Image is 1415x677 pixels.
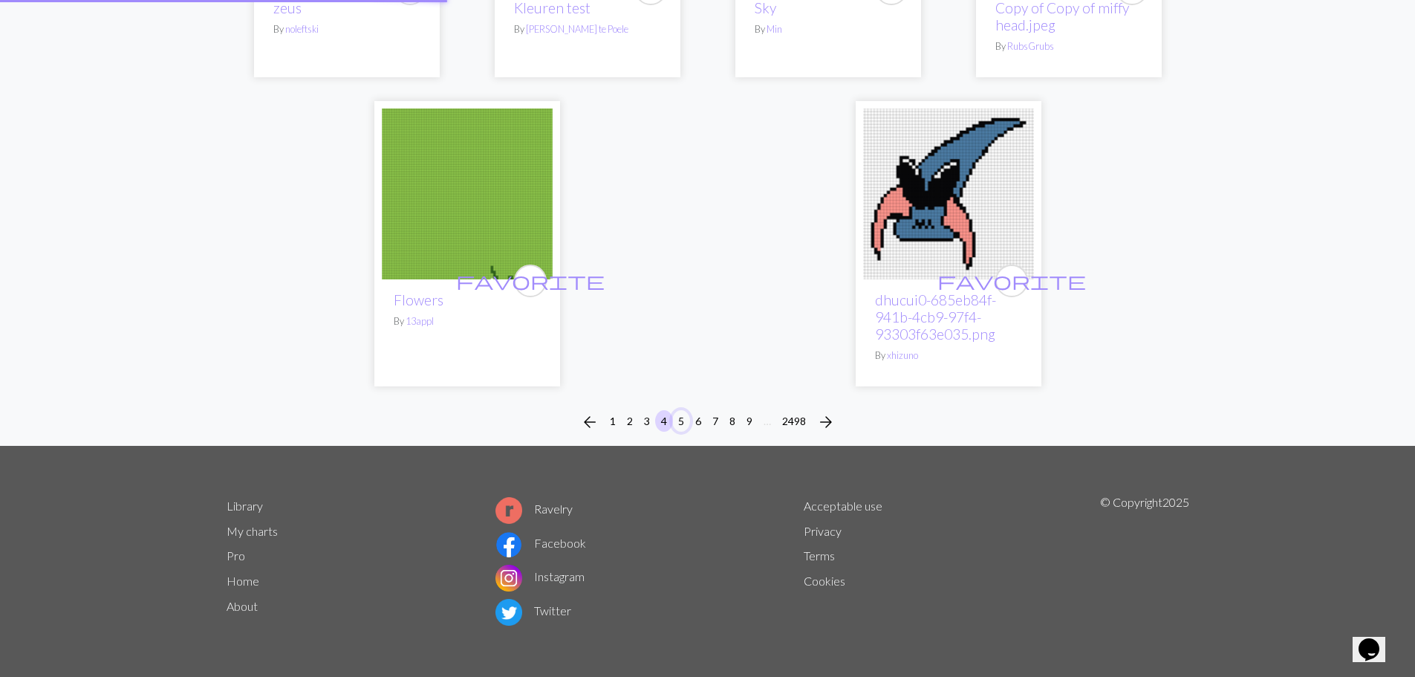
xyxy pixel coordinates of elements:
[273,22,420,36] p: By
[804,574,845,588] a: Cookies
[575,410,605,434] button: Previous
[495,565,522,592] img: Instagram logo
[804,524,842,538] a: Privacy
[804,499,882,513] a: Acceptable use
[581,412,599,433] span: arrow_back
[382,108,553,279] img: Flowers
[875,291,996,343] a: dhucui0-685eb84f-941b-4cb9-97f4-93303f63e035.png
[495,502,573,516] a: Ravelry
[937,269,1086,292] span: favorite
[755,22,902,36] p: By
[811,410,841,434] button: Next
[689,410,707,432] button: 6
[526,23,628,35] a: [PERSON_NAME] te Poele
[456,266,605,296] i: favourite
[227,499,263,513] a: Library
[817,413,835,431] i: Next
[776,410,812,432] button: 2498
[655,410,673,432] button: 4
[604,410,622,432] button: 1
[394,291,443,308] a: Flowers
[495,536,586,550] a: Facebook
[863,185,1034,199] a: dhucui0-685eb84f-941b-4cb9-97f4-93303f63e035.png
[887,349,918,361] a: xhizuno
[1353,618,1400,662] iframe: chat widget
[227,548,245,563] a: Pro
[804,548,835,563] a: Terms
[937,266,1086,296] i: favourite
[227,524,278,538] a: My charts
[995,265,1028,297] button: favourite
[638,410,656,432] button: 3
[672,410,690,432] button: 5
[495,599,522,626] img: Twitter logo
[394,314,541,328] p: By
[995,39,1142,54] p: By
[1007,40,1054,52] a: RubsGrubs
[1100,493,1189,629] p: © Copyright 2025
[621,410,639,432] button: 2
[741,410,758,432] button: 9
[514,265,547,297] button: favourite
[817,412,835,433] span: arrow_forward
[495,531,522,558] img: Facebook logo
[863,108,1034,279] img: dhucui0-685eb84f-941b-4cb9-97f4-93303f63e035.png
[875,349,1022,363] p: By
[723,410,741,432] button: 8
[406,315,434,327] a: 13appl
[706,410,724,432] button: 7
[767,23,782,35] a: Min
[456,269,605,292] span: favorite
[495,569,585,583] a: Instagram
[285,23,319,35] a: noleftski
[575,410,841,434] nav: Page navigation
[227,599,258,613] a: About
[514,22,661,36] p: By
[495,497,522,524] img: Ravelry logo
[382,185,553,199] a: Flowers
[227,574,259,588] a: Home
[581,413,599,431] i: Previous
[495,603,571,618] a: Twitter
